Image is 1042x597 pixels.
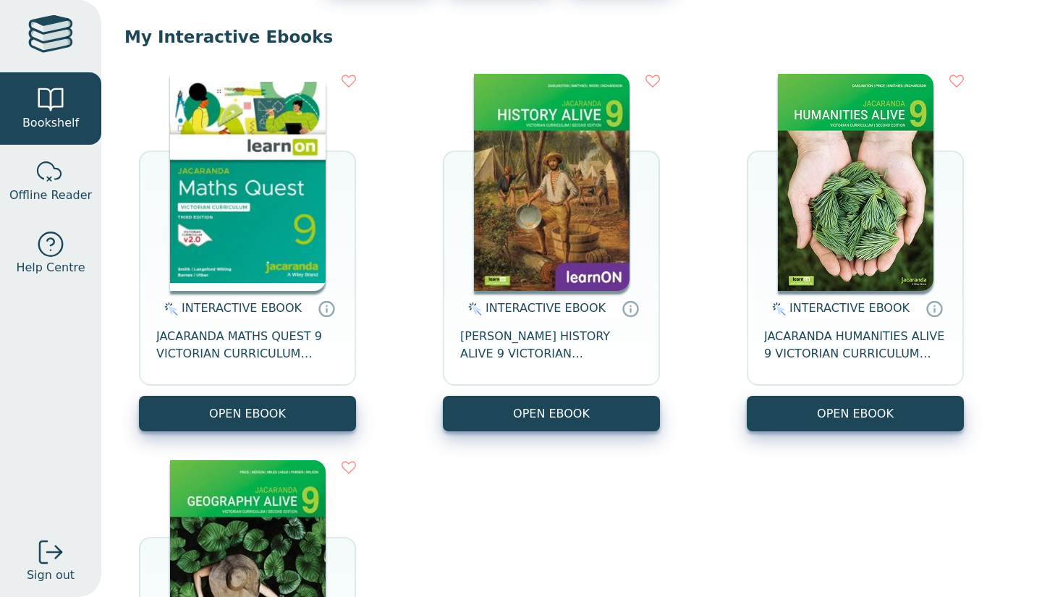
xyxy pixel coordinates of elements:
[789,301,910,315] span: INTERACTIVE EBOOK
[460,328,643,363] span: [PERSON_NAME] HISTORY ALIVE 9 VICTORIAN CURRICULUM LEARNON EBOOK 2E
[486,301,606,315] span: INTERACTIVE EBOOK
[170,74,326,291] img: d8ec4081-4f6c-4da7-a9b0-af0f6a6d5f93.jpg
[22,114,79,132] span: Bookshelf
[156,328,339,363] span: JACARANDA MATHS QUEST 9 VICTORIAN CURRICULUM LEARNON EBOOK 3E
[443,396,660,431] button: OPEN EBOOK
[768,300,786,318] img: interactive.svg
[778,74,933,291] img: 077f7911-7c91-e911-a97e-0272d098c78b.jpg
[9,187,92,204] span: Offline Reader
[474,74,630,291] img: 79456b09-8091-e911-a97e-0272d098c78b.jpg
[622,300,639,317] a: Interactive eBooks are accessed online via the publisher’s portal. They contain interactive resou...
[16,259,85,276] span: Help Centre
[160,300,178,318] img: interactive.svg
[124,26,1019,48] p: My Interactive Ebooks
[139,396,356,431] button: OPEN EBOOK
[27,567,75,584] span: Sign out
[182,301,302,315] span: INTERACTIVE EBOOK
[318,300,335,317] a: Interactive eBooks are accessed online via the publisher’s portal. They contain interactive resou...
[764,328,946,363] span: JACARANDA HUMANITIES ALIVE 9 VICTORIAN CURRICULUM LEARNON EBOOK 2E
[925,300,943,317] a: Interactive eBooks are accessed online via the publisher’s portal. They contain interactive resou...
[747,396,964,431] button: OPEN EBOOK
[464,300,482,318] img: interactive.svg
